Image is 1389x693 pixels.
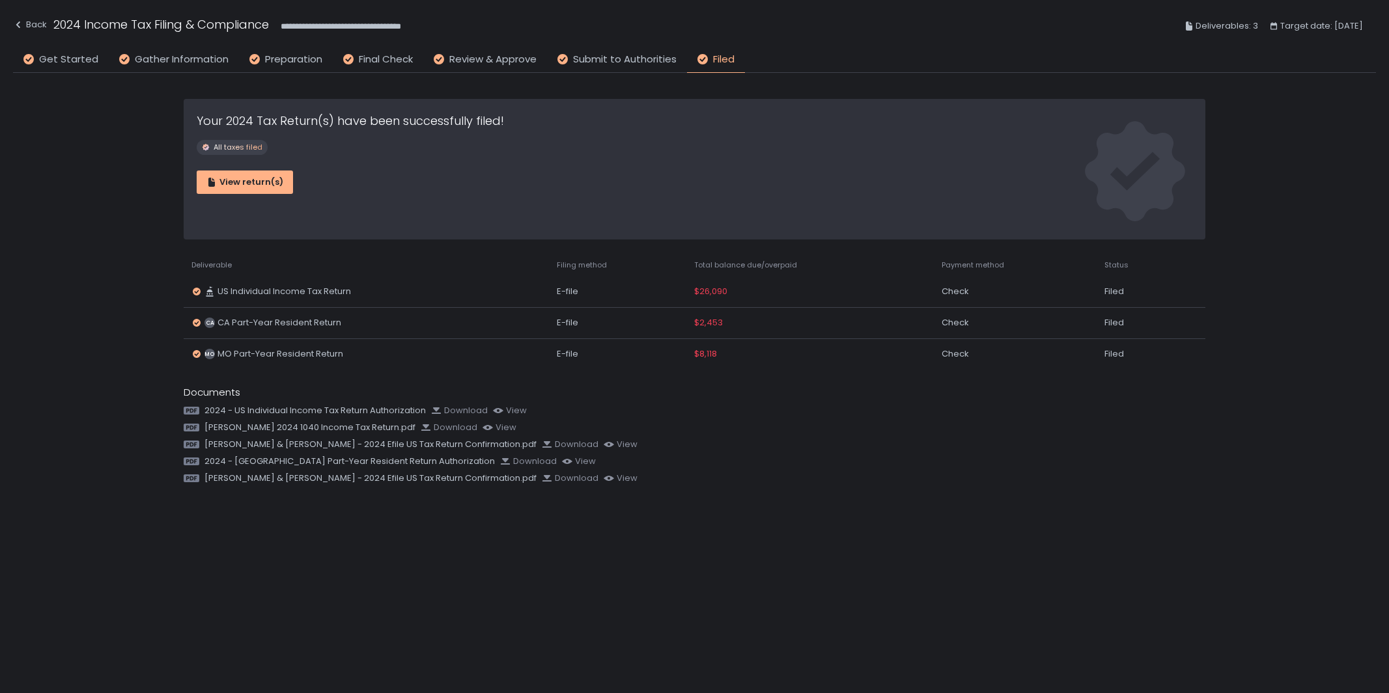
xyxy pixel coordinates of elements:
span: US Individual Income Tax Return [217,286,351,297]
button: Download [431,405,488,416]
span: Review & Approve [449,52,537,67]
div: E-file [557,348,679,360]
button: view [604,472,638,484]
span: All taxes filed [214,143,262,152]
span: MO Part-Year Resident Return [217,348,343,360]
span: Get Started [39,52,98,67]
span: Check [942,348,969,360]
span: Preparation [265,52,322,67]
button: view [604,439,638,450]
span: [PERSON_NAME] & [PERSON_NAME] - 2024 Efile US Tax Return Confirmation.pdf [204,472,537,484]
button: Back [13,16,47,37]
span: Payment method [942,260,1004,270]
span: $26,090 [694,286,727,297]
span: [PERSON_NAME] & [PERSON_NAME] - 2024 Efile US Tax Return Confirmation.pdf [204,439,537,450]
span: Total balance due/overpaid [694,260,797,270]
div: Filed [1104,317,1172,329]
div: Documents [184,385,1206,400]
h1: Your 2024 Tax Return(s) have been successfully filed! [197,112,504,129]
div: Filed [1104,286,1172,297]
span: $8,118 [694,348,717,360]
span: [PERSON_NAME] 2024 1040 Income Tax Return.pdf [204,422,415,433]
span: CA Part-Year Resident Return [217,317,341,329]
div: Filed [1104,348,1172,360]
span: Submit to Authorities [573,52,677,67]
div: E-file [557,286,679,297]
button: view [483,422,516,433]
button: Download [542,439,598,450]
span: Deliverables: 3 [1196,18,1258,34]
span: Deliverable [191,260,232,270]
div: E-file [557,317,679,329]
span: Check [942,317,969,329]
span: Target date: [DATE] [1280,18,1363,34]
text: MO [204,350,215,358]
span: Filing method [557,260,607,270]
h1: 2024 Income Tax Filing & Compliance [53,16,269,33]
span: Status [1104,260,1129,270]
button: view [493,405,527,416]
button: View return(s) [197,170,293,194]
span: Filed [713,52,735,67]
span: $2,453 [694,317,723,329]
button: Download [542,472,598,484]
span: 2024 - US Individual Income Tax Return Authorization [204,405,426,416]
span: Gather Information [135,52,229,67]
span: 2024 - [GEOGRAPHIC_DATA] Part-Year Resident Return Authorization [204,455,495,467]
span: Check [942,286,969,297]
button: Download [421,422,477,433]
div: Back [13,17,47,33]
div: View return(s) [206,176,283,188]
text: CA [205,319,214,327]
button: view [562,455,596,467]
button: Download [500,455,557,467]
span: Final Check [359,52,413,67]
